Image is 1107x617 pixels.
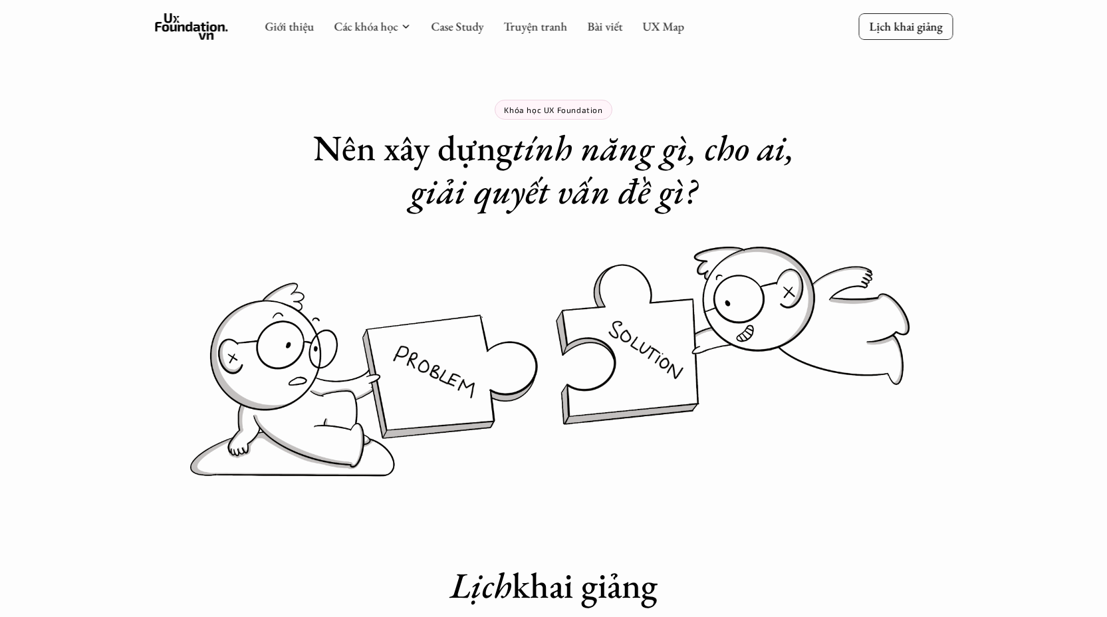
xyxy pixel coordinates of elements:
em: Lịch [450,562,512,608]
a: Các khóa học [334,19,398,34]
h1: Nên xây dựng [288,126,820,213]
p: Khóa học UX Foundation [504,105,602,114]
p: Lịch khai giảng [869,19,942,34]
a: Lịch khai giảng [858,13,953,39]
em: tính năng gì, cho ai, giải quyết vấn đề gì? [410,124,802,214]
a: Giới thiệu [265,19,314,34]
a: Bài viết [587,19,622,34]
a: Truyện tranh [503,19,567,34]
a: Case Study [431,19,483,34]
a: UX Map [642,19,684,34]
h1: khai giảng [288,564,820,607]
